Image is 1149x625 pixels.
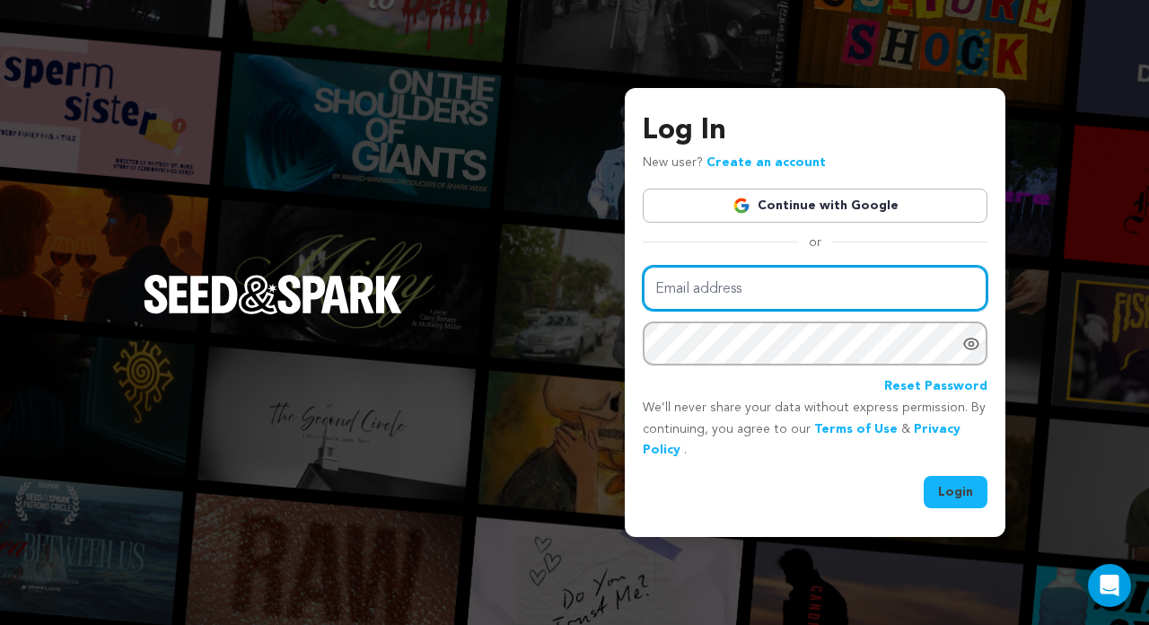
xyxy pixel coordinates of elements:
[1088,564,1131,607] div: Open Intercom Messenger
[144,275,402,314] img: Seed&Spark Logo
[798,233,832,251] span: or
[643,398,987,462] p: We’ll never share your data without express permission. By continuing, you agree to our & .
[732,197,750,215] img: Google logo
[643,110,987,153] h3: Log In
[814,423,898,436] a: Terms of Use
[706,156,826,169] a: Create an account
[144,275,402,350] a: Seed&Spark Homepage
[884,376,987,398] a: Reset Password
[643,266,987,312] input: Email address
[924,476,987,508] button: Login
[643,153,826,174] p: New user?
[643,189,987,223] a: Continue with Google
[962,335,980,353] a: Show password as plain text. Warning: this will display your password on the screen.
